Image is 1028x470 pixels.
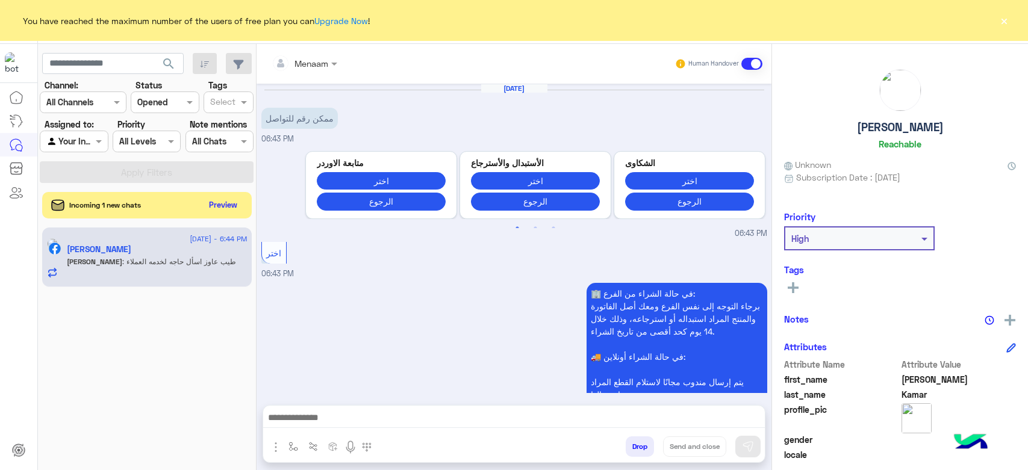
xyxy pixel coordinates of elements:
[40,161,254,183] button: Apply Filters
[288,442,298,451] img: select flow
[308,442,318,451] img: Trigger scenario
[69,200,141,211] span: Incoming 1 new chats
[328,442,338,451] img: create order
[688,59,739,69] small: Human Handover
[1005,315,1015,326] img: add
[67,244,131,255] h5: Mohamed Kamar
[304,436,323,456] button: Trigger scenario
[5,52,26,74] img: 713415422032625
[23,14,370,27] span: You have reached the maximum number of the users of free plan you can !
[784,358,899,371] span: Attribute Name
[317,193,446,210] button: الرجوع
[784,341,827,352] h6: Attributes
[784,373,899,386] span: first_name
[317,156,446,169] p: متابعة الاوردر
[998,14,1010,26] button: ×
[269,440,283,454] img: send attachment
[902,403,932,433] img: picture
[161,57,176,71] span: search
[67,257,122,266] span: [PERSON_NAME]
[625,172,754,190] button: اختر
[323,436,343,456] button: create order
[784,403,899,431] span: profile_pic
[902,433,1017,446] span: null
[529,222,541,234] button: 2 of 2
[625,193,754,210] button: الرجوع
[784,264,1016,275] h6: Tags
[49,243,61,255] img: Facebook
[985,315,994,325] img: notes
[471,156,600,169] p: الأستبدال والأسترجاع
[343,440,358,454] img: send voice note
[314,16,368,26] a: Upgrade Now
[784,314,809,324] h6: Notes
[784,158,831,171] span: Unknown
[136,79,162,91] label: Status
[190,233,247,244] span: [DATE] - 6:44 PM
[742,441,754,453] img: send message
[154,53,184,79] button: search
[47,238,58,249] img: picture
[117,118,145,131] label: Priority
[190,118,247,131] label: Note mentions
[902,448,1017,461] span: null
[362,442,372,452] img: make a call
[857,120,944,134] h5: [PERSON_NAME]
[663,436,726,457] button: Send and close
[880,70,921,111] img: picture
[902,373,1017,386] span: Mohamed
[784,433,899,446] span: gender
[261,108,338,129] p: 9/9/2025, 6:43 PM
[735,228,767,240] span: 06:43 PM
[45,79,78,91] label: Channel:
[317,172,446,190] button: اختر
[511,222,523,234] button: 1 of 2
[261,134,294,143] span: 06:43 PM
[625,156,754,169] p: الشكاوى
[626,436,654,457] button: Drop
[208,95,235,111] div: Select
[45,118,94,131] label: Assigned to:
[784,388,899,401] span: last_name
[902,358,1017,371] span: Attribute Value
[261,269,294,278] span: 06:43 PM
[122,257,236,266] span: طيب عاوز اسأل حاجه لخدمه العملاء
[208,79,227,91] label: Tags
[204,196,243,214] button: Preview
[796,171,900,184] span: Subscription Date : [DATE]
[950,422,992,464] img: hulul-logo.png
[902,388,1017,401] span: Kamar
[284,436,304,456] button: select flow
[266,248,281,258] span: اختر
[471,172,600,190] button: اختر
[784,211,815,222] h6: Priority
[471,193,600,210] button: الرجوع
[879,138,921,149] h6: Reachable
[481,84,547,93] h6: [DATE]
[784,448,899,461] span: locale
[547,222,559,234] button: 3 of 2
